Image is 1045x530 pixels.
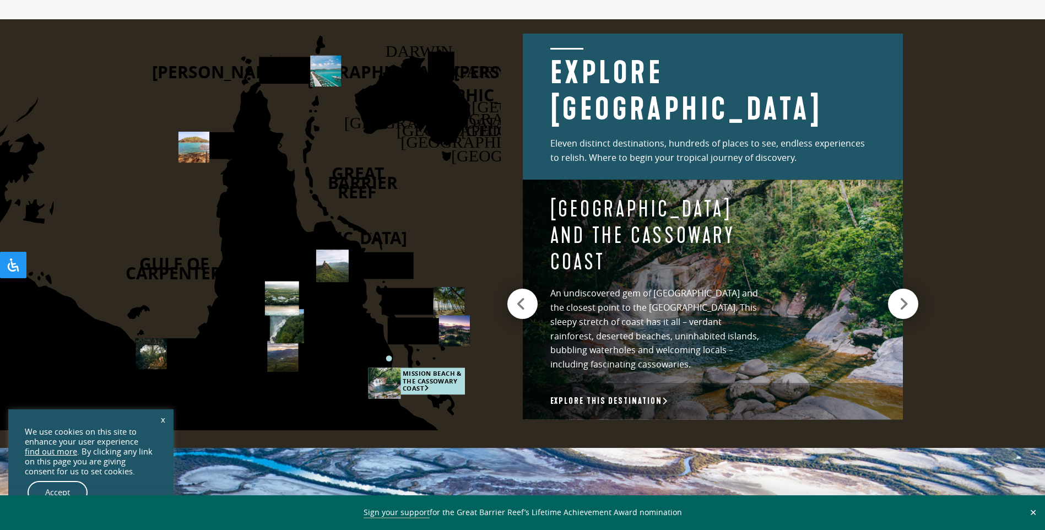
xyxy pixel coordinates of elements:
[397,121,565,139] text: [GEOGRAPHIC_DATA]
[155,407,171,431] a: x
[550,137,875,165] p: Eleven distinct destinations, hundreds of places to see, endless experiences to relish. Where to ...
[380,84,548,106] text: [GEOGRAPHIC_DATA]
[550,286,761,372] p: An undiscovered gem of [GEOGRAPHIC_DATA] and the closest point to the [GEOGRAPHIC_DATA]. This sle...
[25,447,77,457] a: find out more
[451,147,620,165] text: [GEOGRAPHIC_DATA]
[400,133,569,151] text: [GEOGRAPHIC_DATA]
[429,110,598,128] text: [GEOGRAPHIC_DATA]
[332,162,384,185] text: GREAT
[364,507,430,518] a: Sign your support
[550,48,875,128] h2: Explore [GEOGRAPHIC_DATA]
[328,171,398,194] text: BARRIER
[385,42,452,60] text: DARWIN
[1027,507,1039,517] button: Close
[126,262,239,285] text: CARPENTERIA
[7,258,20,272] svg: Open Accessibility Panel
[344,113,512,132] text: [GEOGRAPHIC_DATA]
[364,507,682,518] span: for the Great Barrier Reef’s Lifetime Achievement Award nomination
[550,196,761,275] h4: [GEOGRAPHIC_DATA] and The Cassowary Coast
[25,427,157,477] div: We use cookies on this site to enhance your user experience . By clicking any link on this page y...
[338,181,376,203] text: REEF
[28,481,88,504] a: Accept
[472,98,640,116] text: [GEOGRAPHIC_DATA]
[238,236,333,258] text: PENINSULA
[239,226,407,249] text: [GEOGRAPHIC_DATA]
[152,61,588,83] text: [PERSON_NAME][GEOGRAPHIC_DATA][PERSON_NAME]
[139,253,208,275] text: GULF OF
[550,396,668,407] a: Explore this destination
